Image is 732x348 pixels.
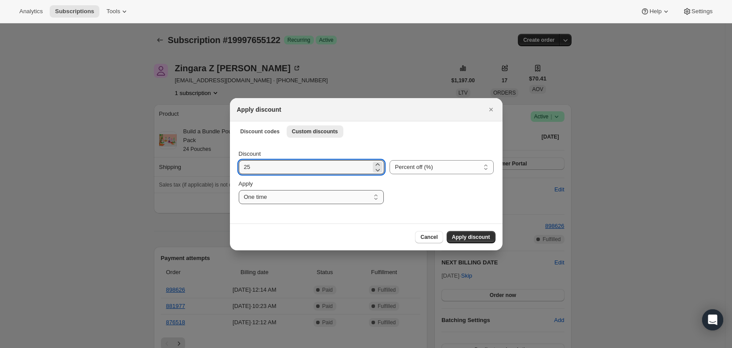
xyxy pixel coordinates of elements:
button: Settings [677,5,718,18]
button: Cancel [415,231,443,243]
button: Apply discount [447,231,495,243]
span: Settings [692,8,713,15]
button: Custom discounts [287,125,343,138]
span: Discount [239,150,261,157]
span: Cancel [420,234,437,241]
span: Apply discount [452,234,490,241]
span: Help [649,8,661,15]
h2: Apply discount [237,105,281,114]
span: Discount codes [240,128,280,135]
div: Open Intercom Messenger [702,309,723,330]
span: Analytics [19,8,43,15]
button: Subscriptions [50,5,99,18]
button: Analytics [14,5,48,18]
button: Help [635,5,675,18]
button: Close [485,103,497,116]
span: Custom discounts [292,128,338,135]
div: Custom discounts [230,141,503,223]
span: Subscriptions [55,8,94,15]
button: Discount codes [235,125,285,138]
button: Tools [101,5,134,18]
span: Tools [106,8,120,15]
span: Apply [239,180,253,187]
